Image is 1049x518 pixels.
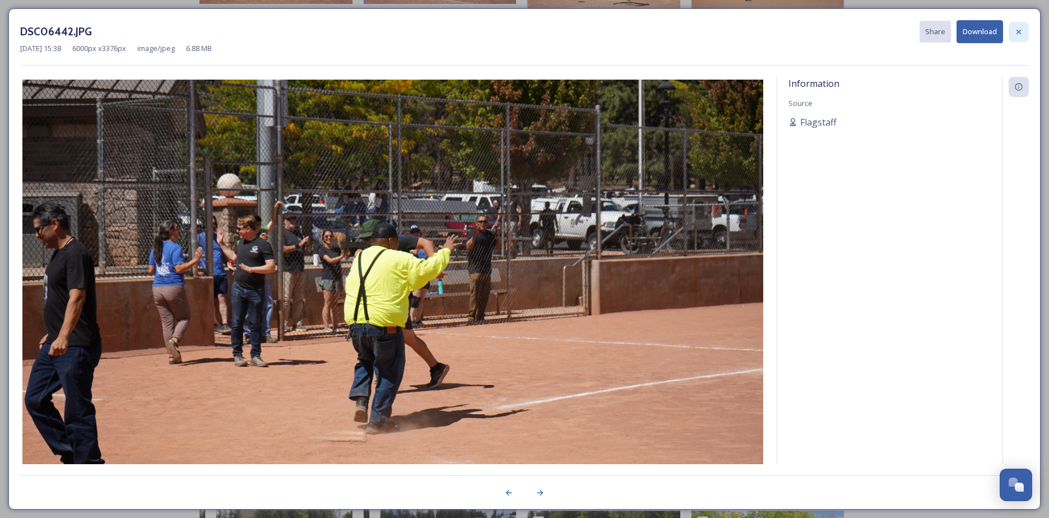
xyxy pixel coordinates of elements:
span: 6.88 MB [186,43,212,54]
span: Source [788,98,813,108]
span: [DATE] 15:38 [20,43,61,54]
button: Open Chat [1000,469,1032,501]
span: 6000 px x 3376 px [72,43,126,54]
span: image/jpeg [137,43,175,54]
span: Flagstaff [800,115,837,129]
span: Information [788,77,839,90]
button: Download [957,20,1003,43]
img: DSC06442.JPG [20,80,765,497]
h3: DSC06442.JPG [20,24,92,40]
button: Share [920,21,951,43]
